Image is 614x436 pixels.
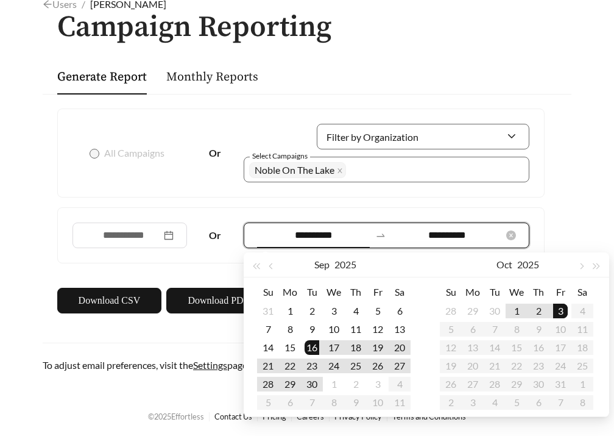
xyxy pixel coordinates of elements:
[79,293,141,308] span: Download CSV
[334,412,382,421] a: Privacy Policy
[209,147,221,159] strong: Or
[99,146,169,160] span: All Campaigns
[337,168,343,174] span: close
[57,288,161,313] button: Download CSV
[263,412,286,421] a: Pricing
[506,231,516,240] span: close-circle
[375,230,386,241] span: swap-right
[43,12,571,44] h1: Campaign Reporting
[166,288,270,313] button: Download PDF
[57,70,147,85] a: Generate Report
[166,70,258,85] a: Monthly Reports
[214,412,252,421] a: Contact Us
[375,230,386,241] span: to
[255,164,334,176] span: Noble On The Lake
[193,359,227,371] a: Settings
[188,293,249,308] span: Download PDF
[148,412,204,421] span: © 2025 Effortless
[392,412,466,421] a: Terms and Conditions
[43,359,249,371] span: To adjust email preferences, visit the page.
[297,412,324,421] a: Careers
[209,229,221,241] strong: Or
